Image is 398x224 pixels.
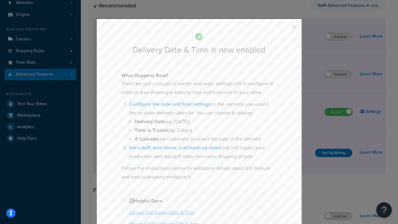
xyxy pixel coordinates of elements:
h2: Delivery Date & Time is now enabled [121,45,277,54]
p: There are just a couple of carrier and origin settings left to configure in order to start showin... [121,79,277,97]
p: Follow the instructions below for additional details about this feature and how to properly confi... [121,164,277,181]
b: A Calendar [135,135,160,142]
li: (eg. 3 days) [135,126,277,135]
b: Time in Transit [135,127,168,134]
li: for customers to select the date of the delivery. [135,135,277,143]
li: (eg. [DATE]) [135,117,277,126]
h4: What Happens Now? [121,72,277,79]
li: that will impact your production and dispatch dates from your shipping origins. [129,143,277,161]
a: Carriers that Support Date & Time [129,209,194,216]
a: Set cutoff, lead times, and blackout dates [129,144,221,151]
a: Configure the date and time settings [129,100,211,108]
li: on the carrier(s) you would like to show delivery dates for. You can choose to display: [129,100,277,143]
h4: Helpful Docs [129,197,269,205]
b: Delivery Date [135,118,165,125]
